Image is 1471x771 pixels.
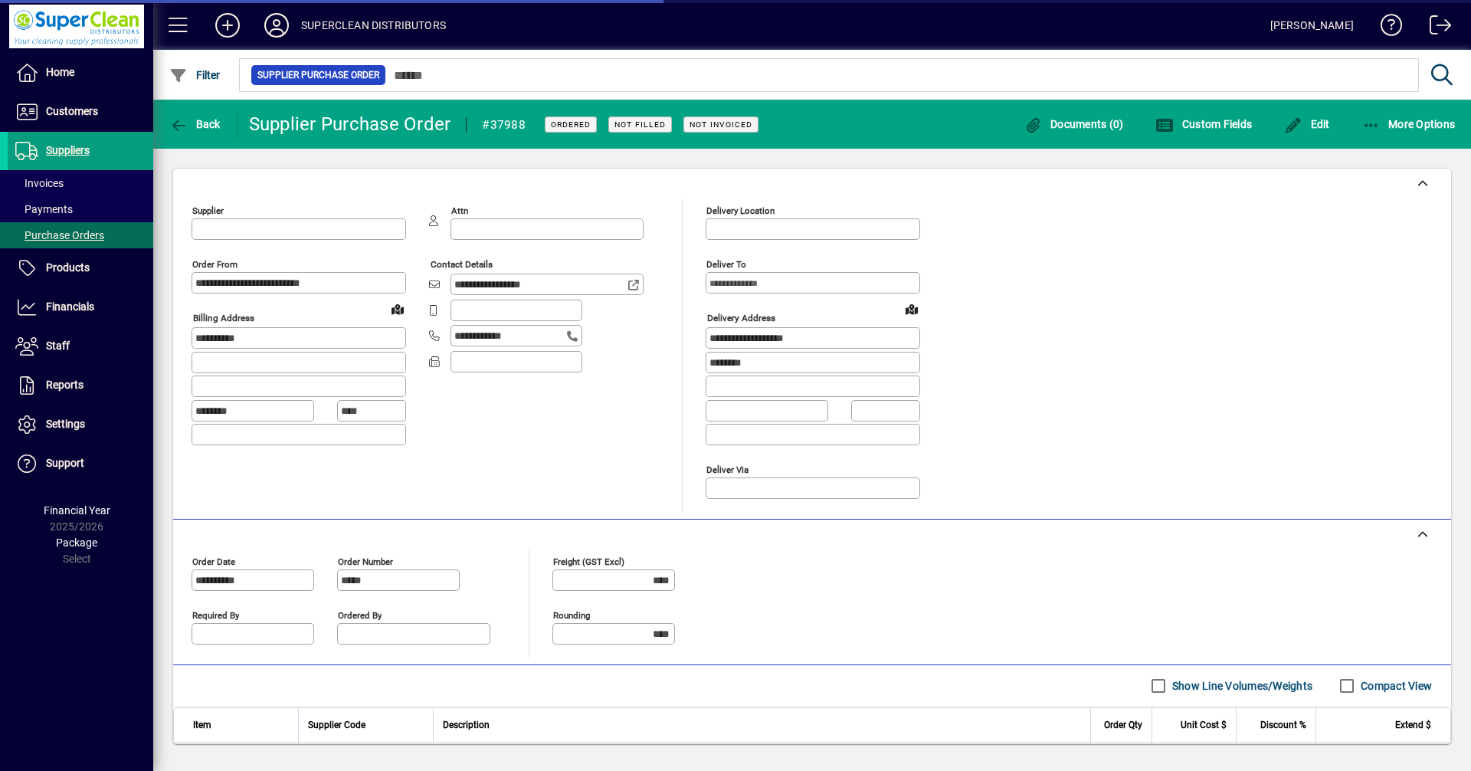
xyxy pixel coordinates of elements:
span: Filter [169,69,221,81]
span: Home [46,66,74,78]
span: Custom Fields [1155,118,1252,130]
button: Profile [252,11,301,39]
app-page-header-button: Back [153,110,238,138]
a: Products [8,249,153,287]
span: Extend $ [1395,717,1431,733]
div: Supplier Purchase Order [249,112,451,136]
button: Back [165,110,224,138]
span: Order Qty [1104,717,1142,733]
span: Customers [46,105,98,117]
a: Purchase Orders [8,222,153,248]
span: Not Invoiced [690,120,752,130]
a: View on map [899,297,924,321]
mat-label: Delivery Location [706,205,775,216]
span: Unit Cost $ [1181,717,1227,733]
button: Documents (0) [1021,110,1128,138]
mat-label: Ordered by [338,609,382,620]
a: Reports [8,366,153,405]
label: Show Line Volumes/Weights [1169,678,1312,694]
a: Invoices [8,170,153,196]
button: More Options [1358,110,1460,138]
a: Knowledge Base [1369,3,1403,53]
mat-label: Rounding [553,609,590,620]
mat-label: Deliver To [706,259,746,270]
span: More Options [1362,118,1456,130]
span: Settings [46,418,85,430]
label: Compact View [1358,678,1432,694]
span: Payments [15,203,73,215]
button: Edit [1280,110,1334,138]
a: Customers [8,93,153,131]
div: SUPERCLEAN DISTRIBUTORS [301,13,446,38]
a: Logout [1418,3,1452,53]
span: Suppliers [46,144,90,156]
mat-label: Order number [338,556,393,566]
span: Support [46,457,84,469]
button: Filter [165,61,224,89]
span: Purchase Orders [15,229,104,241]
a: Home [8,54,153,92]
a: Support [8,445,153,483]
span: Ordered [551,120,591,130]
span: Supplier Code [308,717,365,733]
span: Discount % [1260,717,1306,733]
mat-label: Deliver via [706,464,749,474]
mat-label: Supplier [192,205,224,216]
span: Documents (0) [1024,118,1124,130]
span: Item [193,717,211,733]
span: Staff [46,340,70,352]
div: [PERSON_NAME] [1270,13,1354,38]
span: Edit [1284,118,1330,130]
span: Reports [46,379,84,391]
span: Back [169,118,221,130]
span: Invoices [15,177,64,189]
a: View on map [385,297,410,321]
a: Payments [8,196,153,222]
span: Not Filled [614,120,666,130]
mat-label: Freight (GST excl) [553,556,624,566]
a: Settings [8,405,153,444]
mat-label: Order date [192,556,235,566]
span: Products [46,261,90,274]
span: Financials [46,300,94,313]
span: Description [443,717,490,733]
button: Custom Fields [1152,110,1256,138]
mat-label: Order from [192,259,238,270]
span: Package [56,536,97,549]
mat-label: Required by [192,609,239,620]
div: #37988 [482,113,526,137]
button: Add [203,11,252,39]
a: Financials [8,288,153,326]
span: Financial Year [44,504,110,517]
span: Supplier Purchase Order [257,67,379,83]
a: Staff [8,327,153,366]
mat-label: Attn [451,205,468,216]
